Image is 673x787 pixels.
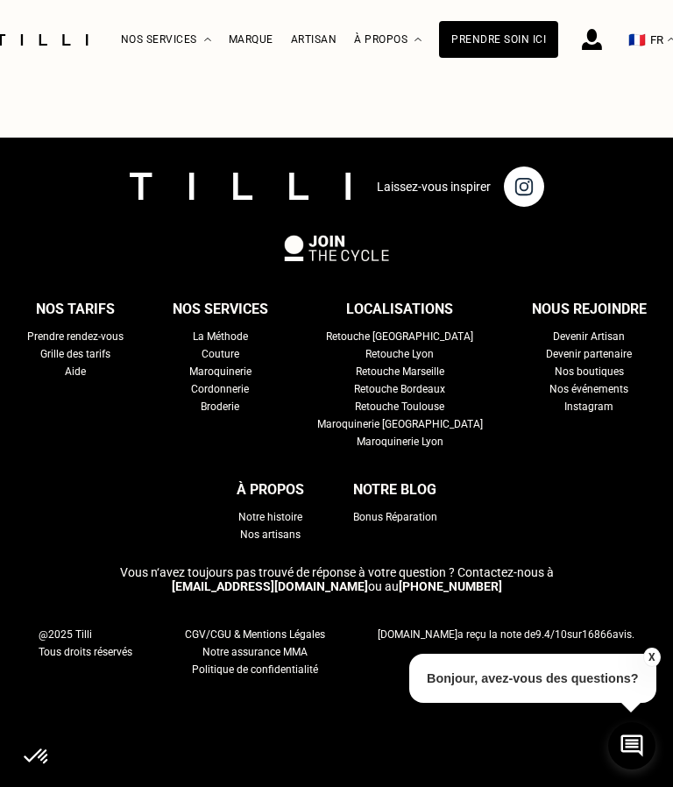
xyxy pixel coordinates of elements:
[229,33,273,46] a: Marque
[535,628,567,641] span: /
[192,663,318,676] span: Politique de confidentialité
[202,646,308,658] span: Notre assurance MMA
[27,328,124,345] a: Prendre rendez-vous
[642,648,660,667] button: X
[185,643,325,661] a: Notre assurance MMA
[193,328,248,345] a: La Méthode
[39,626,132,643] span: @2025 Tilli
[535,628,550,641] span: 9.4
[189,363,251,380] a: Maroquinerie
[284,235,389,261] img: logo Join The Cycle
[185,628,325,641] span: CGV/CGU & Mentions Légales
[582,628,613,641] span: 16866
[549,380,628,398] a: Nos événements
[409,654,656,703] p: Bonjour, avez-vous des questions?
[120,565,554,579] span: Vous n‘avez toujours pas trouvé de réponse à votre question ? Contactez-nous à
[378,628,634,641] span: a reçu la note de sur avis.
[121,1,211,79] div: Nos services
[439,21,558,58] a: Prendre soin ici
[346,296,453,323] div: Localisations
[240,526,301,543] a: Nos artisans
[172,579,368,593] a: [EMAIL_ADDRESS][DOMAIN_NAME]
[504,167,544,207] img: page instagram de Tilli une retoucherie à domicile
[291,33,337,46] a: Artisan
[582,29,602,50] img: icône connexion
[546,345,632,363] a: Devenir partenaire
[204,38,211,42] img: Menu déroulant
[201,398,239,415] a: Broderie
[399,579,502,593] a: [PHONE_NUMBER]
[185,661,325,678] a: Politique de confidentialité
[173,296,268,323] div: Nos services
[564,398,613,415] a: Instagram
[628,32,646,48] span: 🇫🇷
[555,628,567,641] span: 10
[185,626,325,643] a: CGV/CGU & Mentions Légales
[378,628,457,641] span: [DOMAIN_NAME]
[130,173,351,200] img: logo Tilli
[356,363,444,380] a: Retouche Marseille
[317,415,483,433] a: Maroquinerie [GEOGRAPHIC_DATA]
[191,380,249,398] a: Cordonnerie
[40,345,110,363] a: Grille des tarifs
[238,508,302,526] a: Notre histoire
[353,508,437,526] a: Bonus Réparation
[354,1,422,79] div: À propos
[532,296,647,323] div: Nous rejoindre
[36,296,115,323] div: Nos tarifs
[357,433,443,450] a: Maroquinerie Lyon
[326,328,473,345] a: Retouche [GEOGRAPHIC_DATA]
[414,38,422,42] img: Menu déroulant à propos
[353,477,436,503] div: Notre blog
[355,398,444,415] a: Retouche Toulouse
[553,328,625,345] a: Devenir Artisan
[555,363,624,380] a: Nos boutiques
[365,345,434,363] a: Retouche Lyon
[377,180,491,194] p: Laissez-vous inspirer
[65,363,86,380] a: Aide
[354,380,445,398] a: Retouche Bordeaux
[39,643,132,661] span: Tous droits réservés
[202,345,239,363] a: Couture
[237,477,304,503] div: À propos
